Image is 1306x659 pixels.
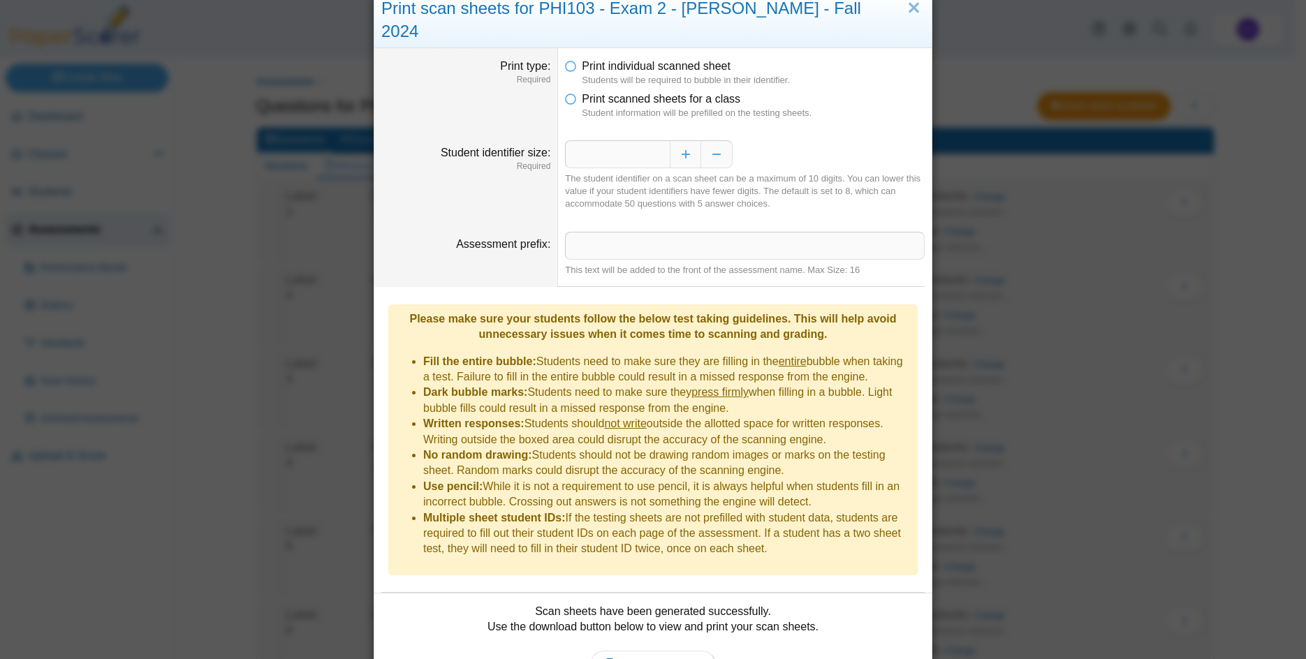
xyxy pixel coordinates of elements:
[441,147,550,158] label: Student identifier size
[423,417,524,429] b: Written responses:
[604,417,646,429] u: not write
[423,480,483,492] b: Use pencil:
[701,140,733,168] button: Decrease
[423,354,911,385] li: Students need to make sure they are filling in the bubble when taking a test. Failure to fill in ...
[423,510,911,557] li: If the testing sheets are not prefilled with student data, students are required to fill out thei...
[423,512,566,524] b: Multiple sheet student IDs:
[582,74,925,87] dfn: Students will be required to bubble in their identifier.
[582,60,731,72] span: Print individual scanned sheet
[691,386,749,398] u: press firmly
[670,140,701,168] button: Increase
[565,264,925,276] div: This text will be added to the front of the assessment name. Max Size: 16
[409,313,896,340] b: Please make sure your students follow the below test taking guidelines. This will help avoid unne...
[381,161,550,172] dfn: Required
[500,60,550,72] label: Print type
[423,386,527,398] b: Dark bubble marks:
[381,74,550,86] dfn: Required
[582,93,740,105] span: Print scanned sheets for a class
[565,172,925,211] div: The student identifier on a scan sheet can be a maximum of 10 digits. You can lower this value if...
[582,107,925,119] dfn: Student information will be prefilled on the testing sheets.
[423,416,911,447] li: Students should outside the allotted space for written responses. Writing outside the boxed area ...
[423,385,911,416] li: Students need to make sure they when filling in a bubble. Light bubble fills could result in a mi...
[423,479,911,510] li: While it is not a requirement to use pencil, it is always helpful when students fill in an incorr...
[423,447,911,479] li: Students should not be drawing random images or marks on the testing sheet. Random marks could di...
[423,449,532,461] b: No random drawing:
[456,238,550,250] label: Assessment prefix
[423,355,536,367] b: Fill the entire bubble:
[779,355,807,367] u: entire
